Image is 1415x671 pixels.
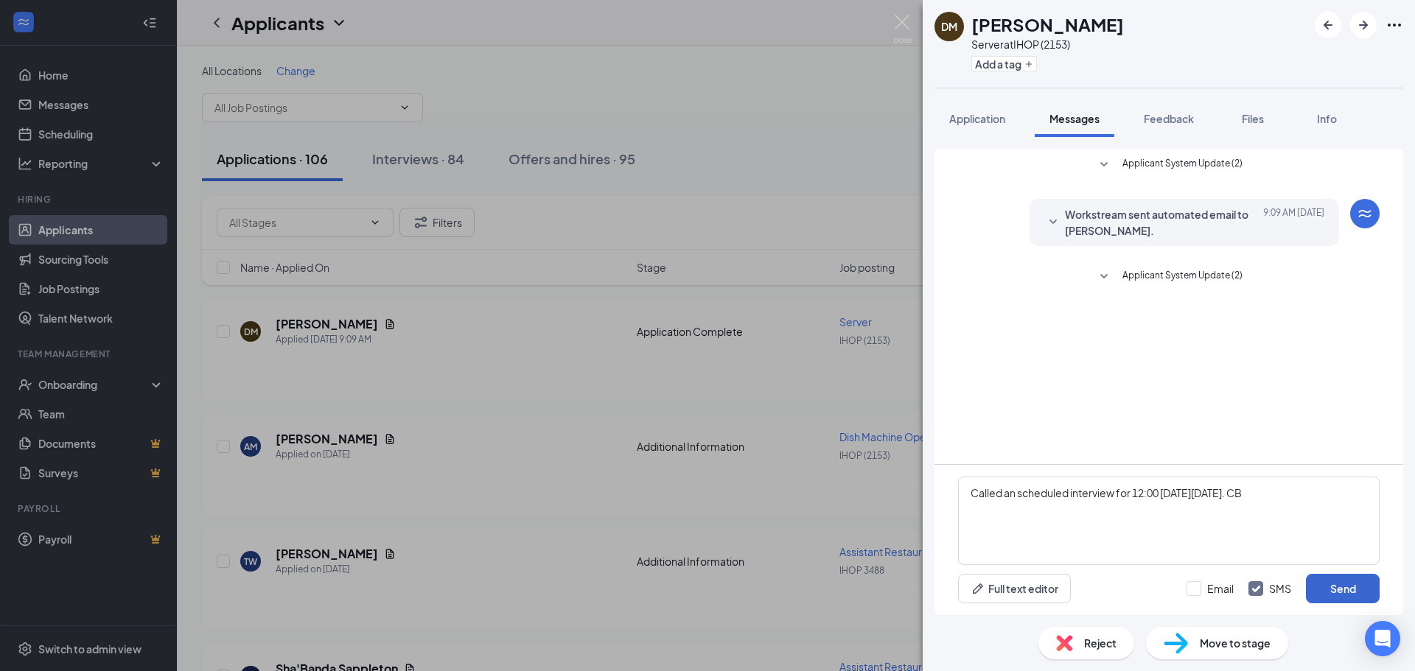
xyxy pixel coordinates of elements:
div: Server at IHOP (2153) [971,37,1124,52]
svg: SmallChevronDown [1044,214,1062,231]
h1: [PERSON_NAME] [971,12,1124,37]
span: Move to stage [1200,635,1271,651]
svg: ArrowLeftNew [1319,16,1337,34]
span: Feedback [1144,112,1194,125]
span: Applicant System Update (2) [1122,268,1243,286]
div: Open Intercom Messenger [1365,621,1400,656]
span: Application [949,112,1005,125]
svg: SmallChevronDown [1095,156,1113,174]
span: Files [1242,112,1264,125]
span: Info [1317,112,1337,125]
button: ArrowLeftNew [1315,12,1341,38]
button: Full text editorPen [958,574,1071,603]
svg: ArrowRight [1355,16,1372,34]
span: Messages [1049,112,1100,125]
svg: Pen [971,581,985,596]
button: ArrowRight [1350,12,1377,38]
button: Send [1306,574,1380,603]
span: Reject [1084,635,1117,651]
svg: SmallChevronDown [1095,268,1113,286]
span: [DATE] 9:09 AM [1263,206,1324,239]
div: DM [941,19,957,34]
button: SmallChevronDownApplicant System Update (2) [1095,268,1243,286]
span: Applicant System Update (2) [1122,156,1243,174]
svg: Plus [1024,60,1033,68]
svg: Ellipses [1386,16,1403,34]
textarea: Called an scheduled interview for 12:00 [DATE][DATE]. CB [958,477,1380,565]
svg: WorkstreamLogo [1356,205,1374,222]
button: PlusAdd a tag [971,56,1037,71]
span: Workstream sent automated email to [PERSON_NAME]. [1065,206,1258,239]
button: SmallChevronDownApplicant System Update (2) [1095,156,1243,174]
